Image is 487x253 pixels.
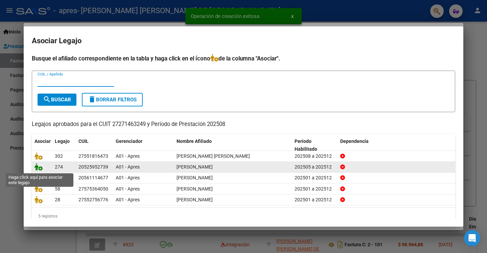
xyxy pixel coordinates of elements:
[32,134,52,156] datatable-header-cell: Asociar
[177,197,213,202] span: AGOSTO GALYA EMMA
[113,134,174,156] datatable-header-cell: Gerenciador
[55,164,63,170] span: 274
[116,164,140,170] span: A01 - Apres
[78,185,108,193] div: 27575364050
[78,138,89,144] span: CUIL
[32,54,455,63] h4: Busque el afiliado correspondiente en la tabla y haga click en el ícono de la columna "Asociar".
[340,138,369,144] span: Dependencia
[116,138,142,144] span: Gerenciador
[295,185,335,193] div: 202501 a 202512
[55,197,60,202] span: 28
[295,196,335,204] div: 202501 a 202512
[177,138,212,144] span: Nombre Afiliado
[88,97,137,103] span: Borrar Filtros
[295,138,317,152] span: Periodo Habilitado
[177,186,213,192] span: ARCE BENDER MAILIN
[55,138,70,144] span: Legajo
[34,138,51,144] span: Asociar
[55,153,63,159] span: 302
[55,175,63,180] span: 211
[295,152,335,160] div: 202508 a 202512
[88,95,96,103] mat-icon: delete
[116,175,140,180] span: A01 - Apres
[177,164,213,170] span: PAZ BENJAMIN EZEQUIEL
[292,134,338,156] datatable-header-cell: Periodo Habilitado
[32,34,455,47] h2: Asociar Legajo
[52,134,76,156] datatable-header-cell: Legajo
[464,230,480,246] div: Open Intercom Messenger
[177,175,213,180] span: RAMIREZ LAUREANO UZIEL
[76,134,113,156] datatable-header-cell: CUIL
[32,120,455,129] p: Legajos aprobados para el CUIT 27271463249 y Período de Prestación 202508
[55,186,60,192] span: 58
[38,94,76,106] button: Buscar
[338,134,456,156] datatable-header-cell: Dependencia
[78,152,108,160] div: 27551816473
[116,153,140,159] span: A01 - Apres
[32,208,455,225] div: 5 registros
[78,163,108,171] div: 20525952739
[116,186,140,192] span: A01 - Apres
[78,174,108,182] div: 20561114677
[78,196,108,204] div: 27552756776
[43,95,51,103] mat-icon: search
[82,93,143,106] button: Borrar Filtros
[43,97,71,103] span: Buscar
[174,134,292,156] datatable-header-cell: Nombre Afiliado
[177,153,250,159] span: SANCHEZ ARANDA ZOE ISABELLA MARTINA
[116,197,140,202] span: A01 - Apres
[295,163,335,171] div: 202505 a 202512
[295,174,335,182] div: 202501 a 202512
